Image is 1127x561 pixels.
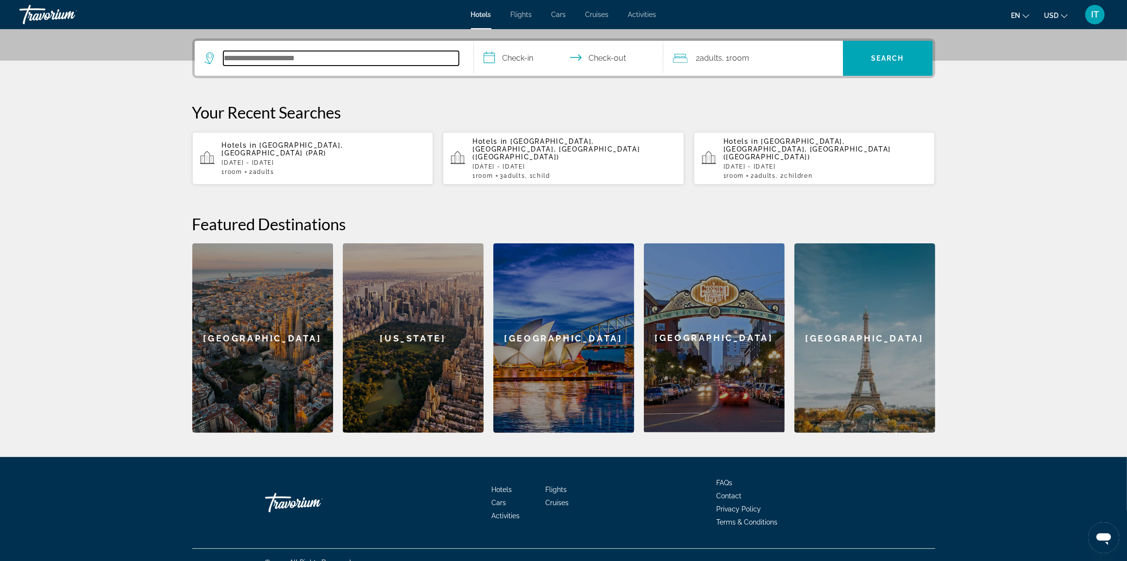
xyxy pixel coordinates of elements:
[504,172,525,179] span: Adults
[794,243,935,433] div: [GEOGRAPHIC_DATA]
[723,137,758,145] span: Hotels in
[1091,10,1099,19] span: IT
[717,479,733,487] a: FAQs
[663,41,843,76] button: Travelers: 2 adults, 0 children
[644,243,785,433] a: San Diego[GEOGRAPHIC_DATA]
[192,214,935,234] h2: Featured Destinations
[491,512,520,520] a: Activities
[472,137,640,161] span: [GEOGRAPHIC_DATA], [GEOGRAPHIC_DATA], [GEOGRAPHIC_DATA] ([GEOGRAPHIC_DATA])
[491,499,506,507] a: Cars
[471,11,491,18] a: Hotels
[472,163,676,170] p: [DATE] - [DATE]
[343,243,484,433] div: [US_STATE]
[1044,8,1068,22] button: Change currency
[192,243,333,433] a: Barcelona[GEOGRAPHIC_DATA]
[694,132,935,185] button: Hotels in [GEOGRAPHIC_DATA], [GEOGRAPHIC_DATA], [GEOGRAPHIC_DATA] ([GEOGRAPHIC_DATA])[DATE] - [DA...
[195,41,933,76] div: Search widget
[472,172,493,179] span: 1
[222,141,257,149] span: Hotels in
[192,243,333,433] div: [GEOGRAPHIC_DATA]
[500,172,525,179] span: 3
[249,169,274,175] span: 2
[871,54,904,62] span: Search
[717,505,761,513] a: Privacy Policy
[533,172,550,179] span: Child
[586,11,609,18] a: Cruises
[723,137,891,161] span: [GEOGRAPHIC_DATA], [GEOGRAPHIC_DATA], [GEOGRAPHIC_DATA] ([GEOGRAPHIC_DATA])
[644,243,785,432] div: [GEOGRAPHIC_DATA]
[723,163,927,170] p: [DATE] - [DATE]
[1011,12,1020,19] span: en
[443,132,684,185] button: Hotels in [GEOGRAPHIC_DATA], [GEOGRAPHIC_DATA], [GEOGRAPHIC_DATA] ([GEOGRAPHIC_DATA])[DATE] - [DA...
[545,499,569,507] a: Cruises
[192,102,935,122] p: Your Recent Searches
[222,141,343,157] span: [GEOGRAPHIC_DATA], [GEOGRAPHIC_DATA] (PAR)
[222,169,242,175] span: 1
[755,172,776,179] span: Adults
[476,172,493,179] span: Room
[192,132,434,185] button: Hotels in [GEOGRAPHIC_DATA], [GEOGRAPHIC_DATA] (PAR)[DATE] - [DATE]1Room2Adults
[776,172,813,179] span: , 2
[727,172,744,179] span: Room
[225,169,242,175] span: Room
[843,41,933,76] button: Search
[223,51,459,66] input: Search hotel destination
[525,172,550,179] span: , 1
[472,137,507,145] span: Hotels in
[717,518,778,526] a: Terms & Conditions
[552,11,566,18] a: Cars
[253,169,274,175] span: Adults
[751,172,776,179] span: 2
[794,243,935,433] a: Paris[GEOGRAPHIC_DATA]
[1044,12,1059,19] span: USD
[545,486,567,493] a: Flights
[265,488,362,517] a: Go Home
[19,2,117,27] a: Travorium
[493,243,634,433] a: Sydney[GEOGRAPHIC_DATA]
[723,51,750,65] span: , 1
[700,53,723,63] span: Adults
[696,51,723,65] span: 2
[1082,4,1108,25] button: User Menu
[474,41,663,76] button: Select check in and out date
[730,53,750,63] span: Room
[784,172,812,179] span: Children
[493,243,634,433] div: [GEOGRAPHIC_DATA]
[1088,522,1119,553] iframe: Button to launch messaging window
[343,243,484,433] a: New York[US_STATE]
[491,486,512,493] a: Hotels
[628,11,656,18] a: Activities
[723,172,744,179] span: 1
[1011,8,1029,22] button: Change language
[511,11,532,18] a: Flights
[717,492,742,500] a: Contact
[222,159,426,166] p: [DATE] - [DATE]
